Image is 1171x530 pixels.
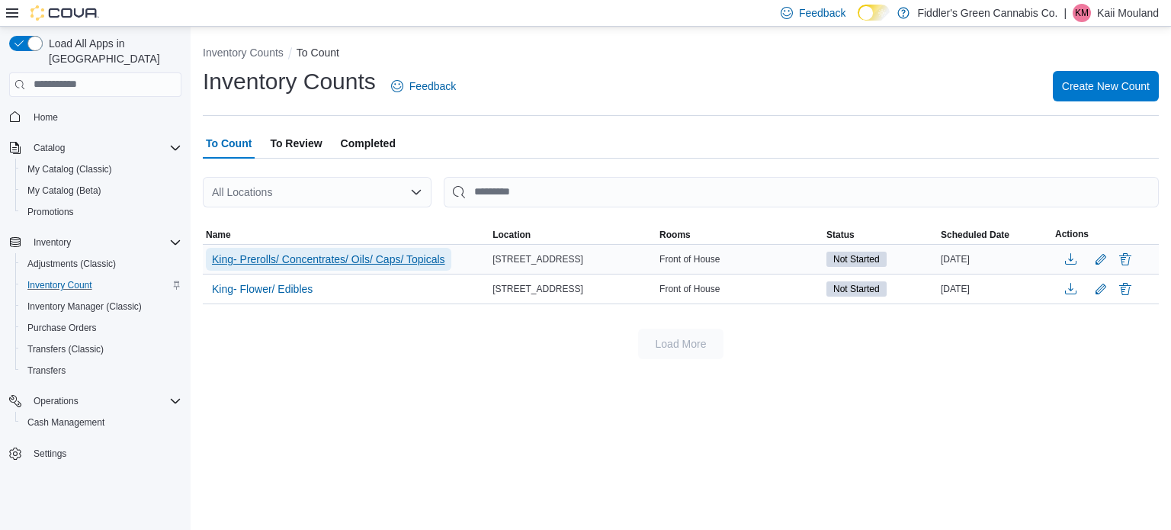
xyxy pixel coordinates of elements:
[1116,250,1134,268] button: Delete
[27,416,104,429] span: Cash Management
[15,360,188,381] button: Transfers
[1055,228,1089,240] span: Actions
[27,444,181,463] span: Settings
[15,296,188,317] button: Inventory Manager (Classic)
[297,47,339,59] button: To Count
[212,252,445,267] span: King- Prerolls/ Concentrates/ Oils/ Caps/ Topicals
[1064,4,1067,22] p: |
[941,229,1009,241] span: Scheduled Date
[27,108,181,127] span: Home
[385,71,462,101] a: Feedback
[43,36,181,66] span: Load All Apps in [GEOGRAPHIC_DATA]
[15,180,188,201] button: My Catalog (Beta)
[826,252,887,267] span: Not Started
[30,5,99,21] img: Cova
[21,297,181,316] span: Inventory Manager (Classic)
[492,283,583,295] span: [STREET_ADDRESS]
[27,365,66,377] span: Transfers
[823,226,938,244] button: Status
[27,300,142,313] span: Inventory Manager (Classic)
[833,282,880,296] span: Not Started
[1062,79,1150,94] span: Create New Count
[21,160,181,178] span: My Catalog (Classic)
[15,412,188,433] button: Cash Management
[21,255,122,273] a: Adjustments (Classic)
[21,361,72,380] a: Transfers
[206,229,231,241] span: Name
[27,206,74,218] span: Promotions
[409,79,456,94] span: Feedback
[34,448,66,460] span: Settings
[799,5,845,21] span: Feedback
[21,181,107,200] a: My Catalog (Beta)
[3,106,188,128] button: Home
[15,317,188,339] button: Purchase Orders
[1092,278,1110,300] button: Edit count details
[21,160,118,178] a: My Catalog (Classic)
[938,250,1052,268] div: [DATE]
[1073,4,1091,22] div: Kaii Mouland
[203,47,284,59] button: Inventory Counts
[206,248,451,271] button: King- Prerolls/ Concentrates/ Oils/ Caps/ Topicals
[27,343,104,355] span: Transfers (Classic)
[27,322,97,334] span: Purchase Orders
[21,413,111,432] a: Cash Management
[3,442,188,464] button: Settings
[21,413,181,432] span: Cash Management
[27,279,92,291] span: Inventory Count
[1116,280,1134,298] button: Delete
[656,226,823,244] button: Rooms
[826,229,855,241] span: Status
[444,177,1159,207] input: This is a search bar. After typing your query, hit enter to filter the results lower in the page.
[638,329,723,359] button: Load More
[203,226,489,244] button: Name
[34,395,79,407] span: Operations
[15,253,188,275] button: Adjustments (Classic)
[27,392,85,410] button: Operations
[15,201,188,223] button: Promotions
[21,203,181,221] span: Promotions
[15,159,188,180] button: My Catalog (Classic)
[938,280,1052,298] div: [DATE]
[21,319,103,337] a: Purchase Orders
[833,252,880,266] span: Not Started
[206,278,319,300] button: King- Flower/ Edibles
[938,226,1052,244] button: Scheduled Date
[212,281,313,297] span: King- Flower/ Edibles
[203,45,1159,63] nav: An example of EuiBreadcrumbs
[203,66,376,97] h1: Inventory Counts
[27,258,116,270] span: Adjustments (Classic)
[34,142,65,154] span: Catalog
[341,128,396,159] span: Completed
[27,139,181,157] span: Catalog
[21,340,181,358] span: Transfers (Classic)
[3,390,188,412] button: Operations
[21,203,80,221] a: Promotions
[1097,4,1159,22] p: Kaii Mouland
[21,361,181,380] span: Transfers
[15,339,188,360] button: Transfers (Classic)
[3,137,188,159] button: Catalog
[27,108,64,127] a: Home
[27,233,181,252] span: Inventory
[34,111,58,124] span: Home
[27,233,77,252] button: Inventory
[21,276,98,294] a: Inventory Count
[27,163,112,175] span: My Catalog (Classic)
[858,5,890,21] input: Dark Mode
[21,181,181,200] span: My Catalog (Beta)
[1075,4,1089,22] span: KM
[659,229,691,241] span: Rooms
[21,255,181,273] span: Adjustments (Classic)
[27,185,101,197] span: My Catalog (Beta)
[21,319,181,337] span: Purchase Orders
[1092,248,1110,271] button: Edit count details
[492,253,583,265] span: [STREET_ADDRESS]
[34,236,71,249] span: Inventory
[27,139,71,157] button: Catalog
[917,4,1057,22] p: Fiddler's Green Cannabis Co.
[656,280,823,298] div: Front of House
[656,336,707,352] span: Load More
[27,392,181,410] span: Operations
